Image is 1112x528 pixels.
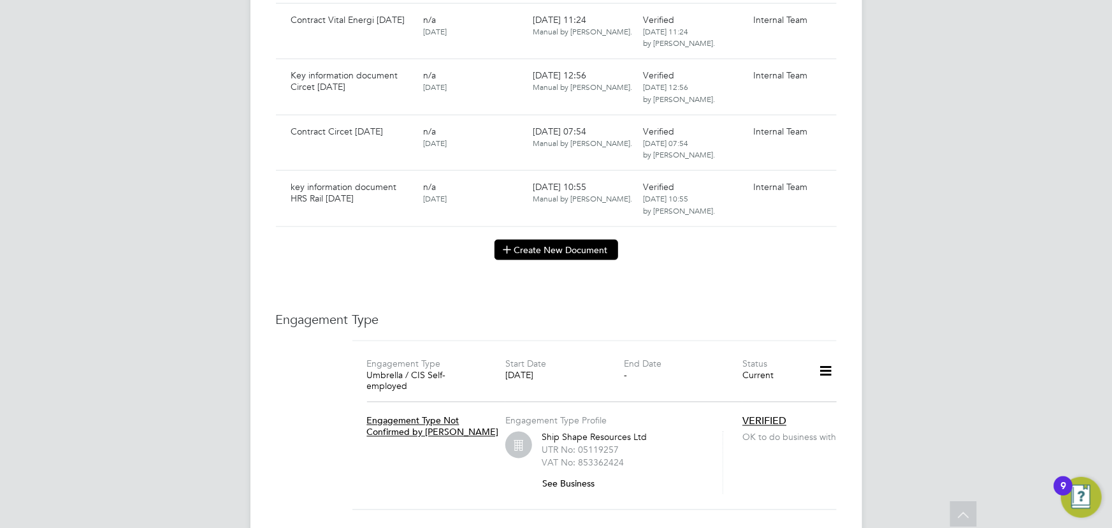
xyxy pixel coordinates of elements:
[753,181,807,193] span: Internal Team
[533,193,633,203] span: Manual by [PERSON_NAME].
[291,126,384,137] span: Contract Circet [DATE]
[643,82,715,103] span: [DATE] 12:56 by [PERSON_NAME].
[423,82,447,92] span: [DATE]
[291,70,398,92] span: Key information document Circet [DATE]
[276,311,837,328] h3: Engagement Type
[505,369,624,381] div: [DATE]
[423,193,447,203] span: [DATE]
[643,70,674,81] span: Verified
[505,358,546,369] label: Start Date
[533,14,633,37] span: [DATE] 11:24
[367,415,499,438] span: Engagement Type Not Confirmed by [PERSON_NAME]
[624,358,661,369] label: End Date
[533,138,633,148] span: Manual by [PERSON_NAME].
[423,126,436,137] span: n/a
[742,415,786,428] span: VERIFIED
[1060,486,1066,502] div: 9
[643,14,674,26] span: Verified
[753,70,807,81] span: Internal Team
[643,193,715,215] span: [DATE] 10:55 by [PERSON_NAME].
[742,369,802,381] div: Current
[643,181,674,193] span: Verified
[542,457,624,469] label: VAT No: 853362424
[423,14,436,26] span: n/a
[1061,477,1102,518] button: Open Resource Center, 9 new notifications
[742,358,767,369] label: Status
[423,181,436,193] span: n/a
[367,369,486,392] div: Umbrella / CIS Self-employed
[505,415,607,427] label: Engagement Type Profile
[742,432,841,443] span: OK to do business with
[643,138,715,159] span: [DATE] 07:54 by [PERSON_NAME].
[542,474,605,494] button: See Business
[533,181,633,204] span: [DATE] 10:55
[367,358,441,369] label: Engagement Type
[533,70,633,92] span: [DATE] 12:56
[533,26,633,36] span: Manual by [PERSON_NAME].
[643,26,715,48] span: [DATE] 11:24 by [PERSON_NAME].
[423,26,447,36] span: [DATE]
[291,181,397,204] span: key information document HRS Rail [DATE]
[542,444,619,456] label: UTR No: 05119257
[423,70,436,81] span: n/a
[533,126,633,149] span: [DATE] 07:54
[753,14,807,26] span: Internal Team
[495,240,618,260] button: Create New Document
[643,126,674,137] span: Verified
[291,14,405,26] span: Contract Vital Energi [DATE]
[542,432,707,494] div: Ship Shape Resources Ltd
[753,126,807,137] span: Internal Team
[423,138,447,148] span: [DATE]
[533,82,633,92] span: Manual by [PERSON_NAME].
[624,369,742,381] div: -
